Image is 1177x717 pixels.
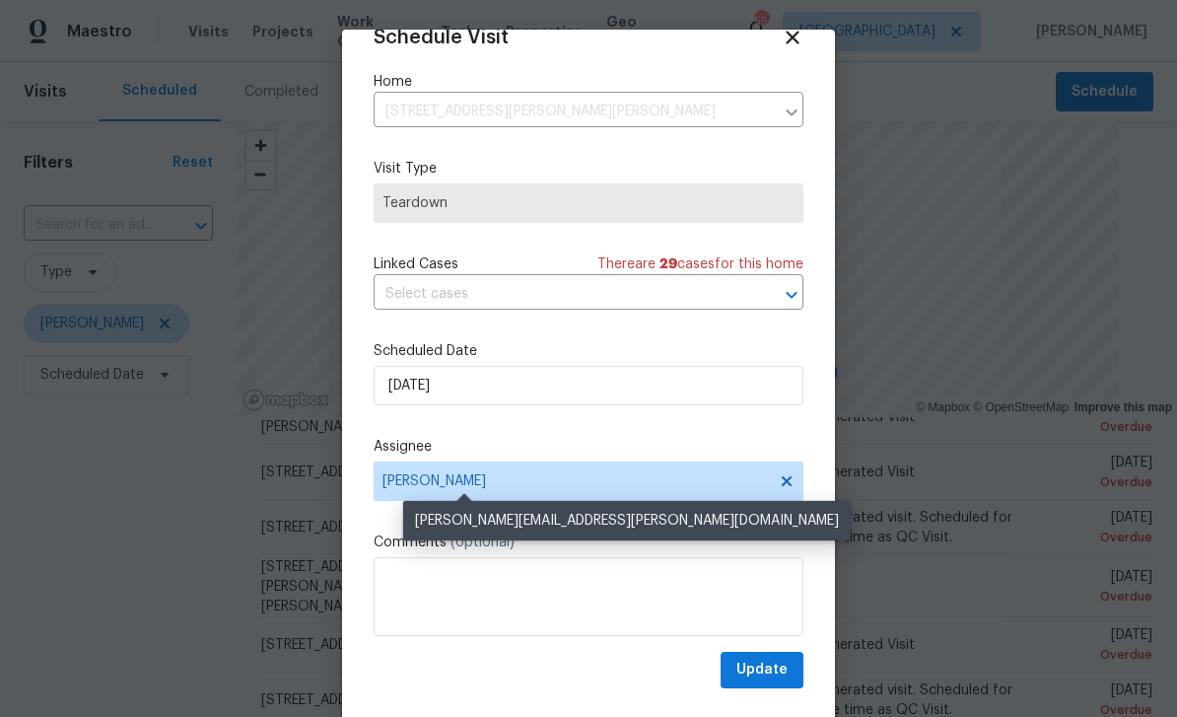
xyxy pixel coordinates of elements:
[736,658,788,682] span: Update
[374,437,803,457] label: Assignee
[374,159,803,179] label: Visit Type
[374,28,509,47] span: Schedule Visit
[403,501,851,540] div: [PERSON_NAME][EMAIL_ADDRESS][PERSON_NAME][DOMAIN_NAME]
[374,279,748,310] input: Select cases
[659,257,677,271] span: 29
[721,652,803,688] button: Update
[778,281,805,309] button: Open
[374,97,774,127] input: Enter in an address
[782,27,803,48] span: Close
[374,254,458,274] span: Linked Cases
[382,473,769,489] span: [PERSON_NAME]
[374,72,803,92] label: Home
[374,533,803,552] label: Comments
[374,341,803,361] label: Scheduled Date
[374,366,803,405] input: M/D/YYYY
[382,193,795,213] span: Teardown
[597,254,803,274] span: There are case s for this home
[450,536,515,549] span: (optional)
